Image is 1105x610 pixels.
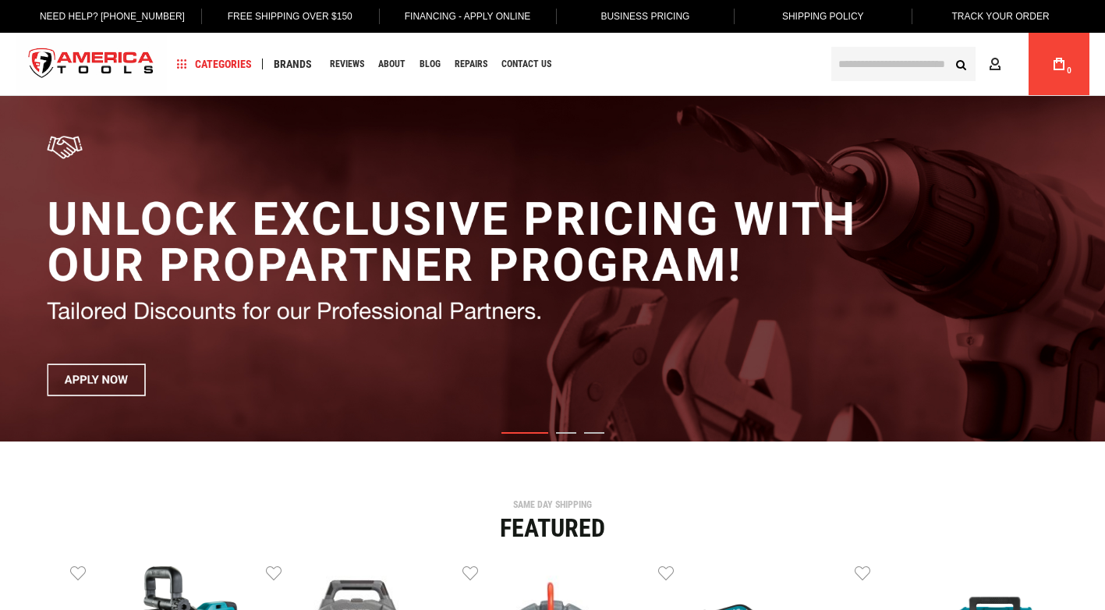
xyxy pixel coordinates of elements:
[378,59,406,69] span: About
[330,59,364,69] span: Reviews
[494,54,558,75] a: Contact Us
[501,59,551,69] span: Contact Us
[946,49,976,79] button: Search
[1067,66,1071,75] span: 0
[782,11,864,22] span: Shipping Policy
[16,35,167,94] img: America Tools
[170,54,259,75] a: Categories
[448,54,494,75] a: Repairs
[371,54,413,75] a: About
[420,59,441,69] span: Blog
[323,54,371,75] a: Reviews
[16,35,167,94] a: store logo
[177,59,252,69] span: Categories
[455,59,487,69] span: Repairs
[413,54,448,75] a: Blog
[274,59,312,69] span: Brands
[12,516,1093,541] div: Featured
[1044,33,1074,95] a: 0
[267,54,319,75] a: Brands
[12,500,1093,509] div: SAME DAY SHIPPING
